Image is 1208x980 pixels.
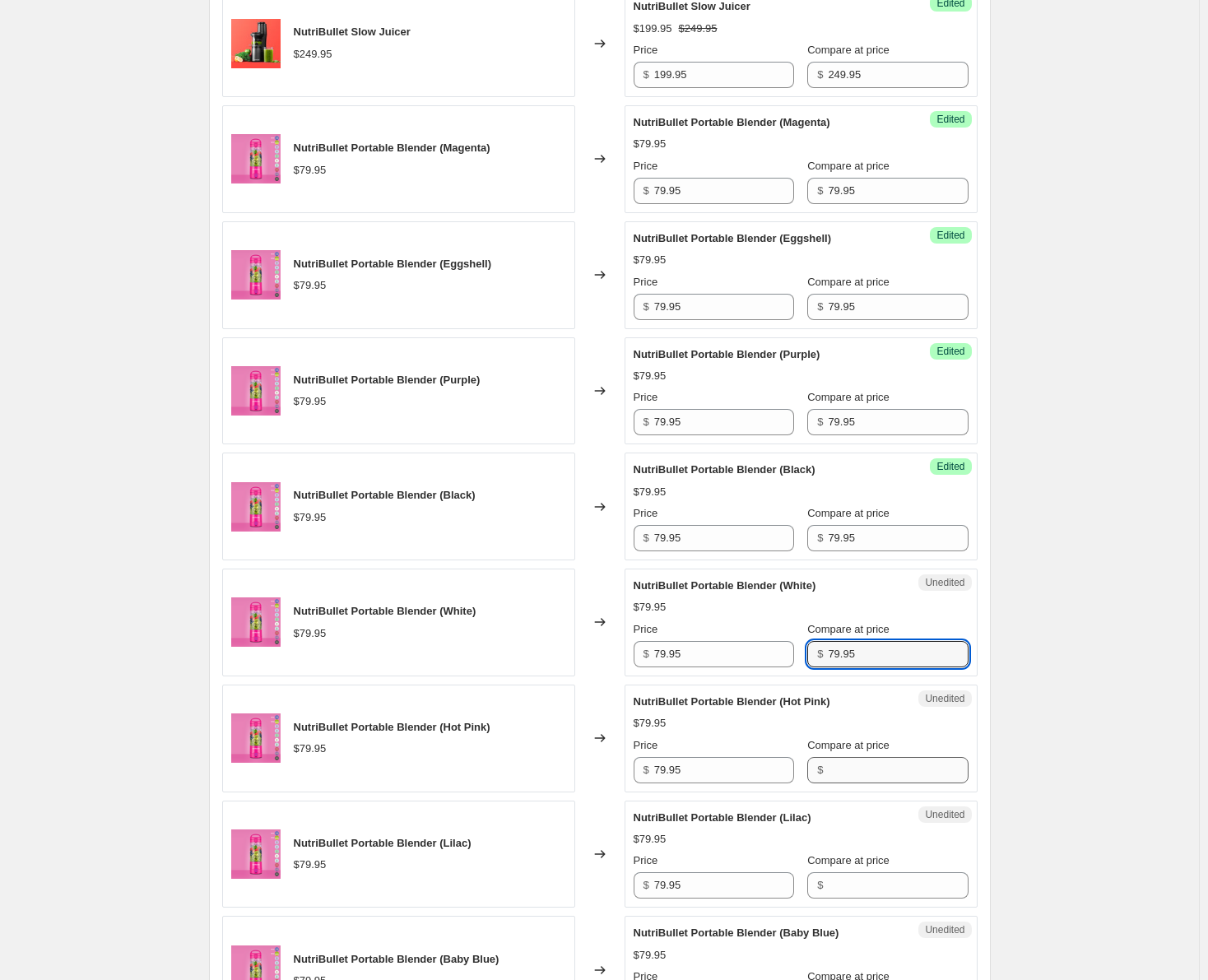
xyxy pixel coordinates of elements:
span: NutriBullet Portable Blender (Baby Blue) [634,927,839,939]
span: NutriBullet Slow Juicer [294,26,411,38]
div: $79.95 [294,277,327,294]
span: Compare at price [807,44,890,56]
span: Edited [936,229,964,242]
span: $ [817,416,823,428]
span: $ [643,648,649,660]
img: PORTABLE_ALL_AU_3_80x.png [231,482,281,532]
span: Price [634,44,658,56]
span: Compare at price [807,623,890,635]
div: $79.95 [634,136,667,152]
span: NutriBullet Portable Blender (Baby Blue) [294,953,499,965]
span: $ [817,879,823,891]
img: PORTABLE_ALL_AU_3_80x.png [231,250,281,300]
span: $ [643,184,649,197]
div: $79.95 [634,715,667,732]
span: Edited [936,113,964,126]
span: $ [817,764,823,776]
span: NutriBullet Portable Blender (Lilac) [634,811,811,824]
div: $249.95 [294,46,332,63]
span: $ [643,764,649,776]
span: NutriBullet Portable Blender (Hot Pink) [634,695,830,708]
span: Price [634,739,658,751]
span: $ [643,68,649,81]
span: Unedited [925,576,964,589]
div: $79.95 [634,947,667,964]
span: $ [817,648,823,660]
span: NutriBullet Portable Blender (Purple) [634,348,820,360]
span: $ [643,879,649,891]
span: NutriBullet Portable Blender (White) [634,579,816,592]
div: $79.95 [294,625,327,642]
span: Unedited [925,692,964,705]
span: Compare at price [807,507,890,519]
span: NutriBullet Portable Blender (Black) [634,463,815,476]
div: $79.95 [294,162,327,179]
img: PORTABLE_ALL_AU_3_80x.png [231,597,281,647]
span: NutriBullet Portable Blender (Magenta) [634,116,830,128]
span: NutriBullet Portable Blender (Purple) [294,374,481,386]
span: Price [634,854,658,866]
span: Edited [936,345,964,358]
div: $79.95 [634,368,667,384]
span: NutriBullet Portable Blender (Magenta) [294,142,490,154]
span: $ [643,532,649,544]
div: $79.95 [294,857,327,873]
div: $79.95 [634,831,667,848]
img: NB_Slow-Juicer_Hero_CoralBkgd_2000x2000_7a76de19-59c6-4c1e-b4f5-ee30b554a49f_80x.jpg [231,19,281,68]
div: $79.95 [294,393,327,410]
span: Compare at price [807,160,890,172]
span: $ [817,532,823,544]
span: $ [817,68,823,81]
span: Price [634,623,658,635]
span: NutriBullet Portable Blender (Black) [294,489,476,501]
span: $ [643,300,649,313]
strike: $249.95 [679,21,718,37]
span: Price [634,160,658,172]
span: NutriBullet Portable Blender (Eggshell) [634,232,832,244]
img: PORTABLE_ALL_AU_3_80x.png [231,366,281,416]
span: NutriBullet Portable Blender (White) [294,605,476,617]
span: Price [634,391,658,403]
span: NutriBullet Portable Blender (Hot Pink) [294,721,490,733]
span: Unedited [925,923,964,936]
span: $ [643,416,649,428]
span: Compare at price [807,391,890,403]
span: Compare at price [807,854,890,866]
span: NutriBullet Portable Blender (Eggshell) [294,258,492,270]
div: $79.95 [294,509,327,526]
div: $79.95 [634,599,667,615]
span: Edited [936,460,964,473]
div: $79.95 [634,484,667,500]
span: $ [817,300,823,313]
div: $199.95 [634,21,672,37]
span: Compare at price [807,276,890,288]
img: PORTABLE_ALL_AU_3_80x.png [231,134,281,183]
span: Compare at price [807,739,890,751]
span: Price [634,276,658,288]
div: $79.95 [634,252,667,268]
img: PORTABLE_ALL_AU_3_80x.png [231,829,281,879]
span: $ [817,184,823,197]
img: PORTABLE_ALL_AU_3_80x.png [231,713,281,763]
div: $79.95 [294,741,327,757]
span: Price [634,507,658,519]
span: NutriBullet Portable Blender (Lilac) [294,837,472,849]
span: Unedited [925,808,964,821]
